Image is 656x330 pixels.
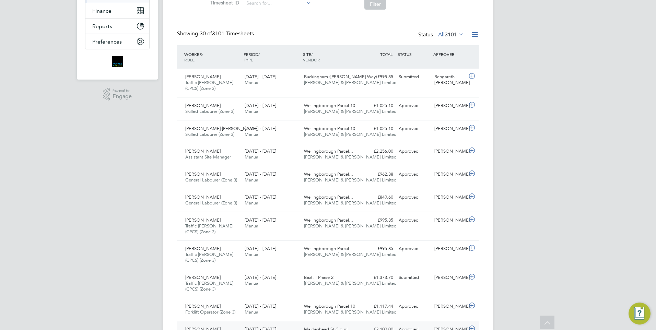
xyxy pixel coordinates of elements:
span: Manual [245,251,259,257]
span: [DATE] - [DATE] [245,274,276,280]
div: Approved [396,192,432,203]
span: TOTAL [380,51,393,57]
span: [PERSON_NAME] & [PERSON_NAME] Limited [304,80,397,85]
span: Wellingborough Parcel 10 [304,103,355,108]
span: Forklift Operator (Zone 3) [185,309,235,315]
div: £1,117.44 [360,301,396,312]
div: £2,256.00 [360,146,396,157]
span: 3101 [445,31,457,38]
span: [PERSON_NAME] [185,103,221,108]
button: Engage Resource Center [629,303,651,325]
span: Manual [245,131,259,137]
span: Skilled Labourer (Zone 3) [185,131,234,137]
span: [DATE] - [DATE] [245,303,276,309]
span: [PERSON_NAME] [185,274,221,280]
div: Showing [177,30,255,37]
div: Approved [396,169,432,180]
div: PERIOD [242,48,301,66]
div: Status [418,30,465,40]
span: Engage [113,94,132,99]
span: Manual [245,223,259,229]
div: £849.60 [360,192,396,203]
div: APPROVER [432,48,467,60]
span: [PERSON_NAME] [185,171,221,177]
span: Manual [245,200,259,206]
div: [PERSON_NAME] [432,192,467,203]
div: £1,025.10 [360,123,396,134]
div: Bengareth [PERSON_NAME] [432,71,467,89]
span: 3101 Timesheets [200,30,254,37]
div: Approved [396,146,432,157]
div: Approved [396,301,432,312]
span: [PERSON_NAME] & [PERSON_NAME] Limited [304,309,397,315]
span: General Labourer (Zone 3) [185,200,237,206]
span: Powered by [113,88,132,94]
span: TYPE [244,57,253,62]
div: Approved [396,123,432,134]
span: Manual [245,108,259,114]
span: Preferences [92,38,122,45]
span: [DATE] - [DATE] [245,103,276,108]
img: bromak-logo-retina.png [112,56,123,67]
div: [PERSON_NAME] [432,272,467,283]
span: [PERSON_NAME] & [PERSON_NAME] Limited [304,223,397,229]
div: £995.85 [360,71,396,83]
label: All [438,31,464,38]
span: [PERSON_NAME] & [PERSON_NAME] Limited [304,177,397,183]
span: Wellingborough Parcel 10 [304,303,355,309]
span: Wellingborough Parcel… [304,217,353,223]
span: Bexhill Phase 2 [304,274,333,280]
span: Skilled Labourer (Zone 3) [185,108,234,114]
div: £962.88 [360,169,396,180]
div: WORKER [183,48,242,66]
span: Traffic [PERSON_NAME] (CPCS) (Zone 3) [185,280,233,292]
span: Traffic [PERSON_NAME] (CPCS) (Zone 3) [185,80,233,91]
span: [PERSON_NAME] [185,74,221,80]
span: General Labourer (Zone 3) [185,177,237,183]
span: / [258,51,260,57]
div: Approved [396,215,432,226]
button: Preferences [85,34,149,49]
div: [PERSON_NAME] [432,123,467,134]
div: SITE [301,48,361,66]
span: Assistant Site Manager [185,154,231,160]
span: Wellingborough Parcel… [304,194,353,200]
span: Wellingborough Parcel… [304,171,353,177]
span: [DATE] - [DATE] [245,194,276,200]
span: Manual [245,280,259,286]
span: Manual [245,309,259,315]
span: Traffic [PERSON_NAME] (CPCS) (Zone 3) [185,223,233,235]
span: Manual [245,154,259,160]
span: [PERSON_NAME] [185,194,221,200]
div: [PERSON_NAME] [432,301,467,312]
span: Wellingborough Parcel 10 [304,126,355,131]
span: [PERSON_NAME] & [PERSON_NAME] Limited [304,131,397,137]
div: £995.85 [360,215,396,226]
span: [DATE] - [DATE] [245,126,276,131]
span: 30 of [200,30,212,37]
div: Approved [396,100,432,111]
div: Approved [396,243,432,255]
div: [PERSON_NAME] [432,169,467,180]
div: Submitted [396,71,432,83]
span: Wellingborough Parcel… [304,246,353,251]
span: [PERSON_NAME] [185,303,221,309]
span: Reports [92,23,112,30]
a: Powered byEngage [103,88,132,101]
span: [PERSON_NAME] & [PERSON_NAME] Limited [304,108,397,114]
div: [PERSON_NAME] [432,146,467,157]
span: Manual [245,80,259,85]
span: [DATE] - [DATE] [245,148,276,154]
span: Manual [245,177,259,183]
span: [PERSON_NAME] [185,246,221,251]
span: [PERSON_NAME] & [PERSON_NAME] Limited [304,200,397,206]
span: [DATE] - [DATE] [245,74,276,80]
button: Finance [85,3,149,18]
button: Reports [85,19,149,34]
span: [PERSON_NAME] & [PERSON_NAME] Limited [304,251,397,257]
span: [DATE] - [DATE] [245,171,276,177]
span: [PERSON_NAME] [185,217,221,223]
span: Finance [92,8,112,14]
span: [PERSON_NAME] & [PERSON_NAME] Limited [304,154,397,160]
div: [PERSON_NAME] [432,243,467,255]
